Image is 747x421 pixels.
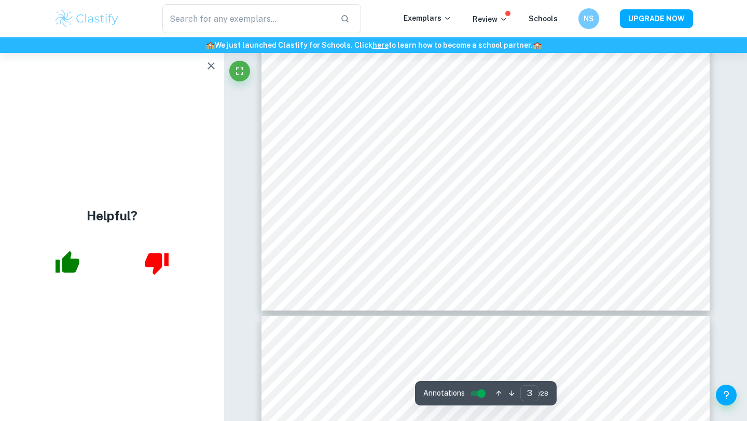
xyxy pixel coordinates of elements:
button: Help and Feedback [716,385,737,405]
p: Review [473,13,508,25]
button: NS [578,8,599,29]
a: here [372,41,389,49]
input: Search for any exemplars... [162,4,332,33]
button: Fullscreen [229,61,250,81]
h4: Helpful? [87,206,137,225]
button: UPGRADE NOW [620,9,693,28]
span: / 28 [538,389,548,398]
span: Annotations [423,388,465,399]
span: 🏫 [533,41,542,49]
span: 🏫 [206,41,215,49]
h6: NS [583,13,595,24]
a: Schools [529,15,558,23]
img: Clastify logo [54,8,120,29]
p: Exemplars [404,12,452,24]
h6: We just launched Clastify for Schools. Click to learn how to become a school partner. [2,39,745,51]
